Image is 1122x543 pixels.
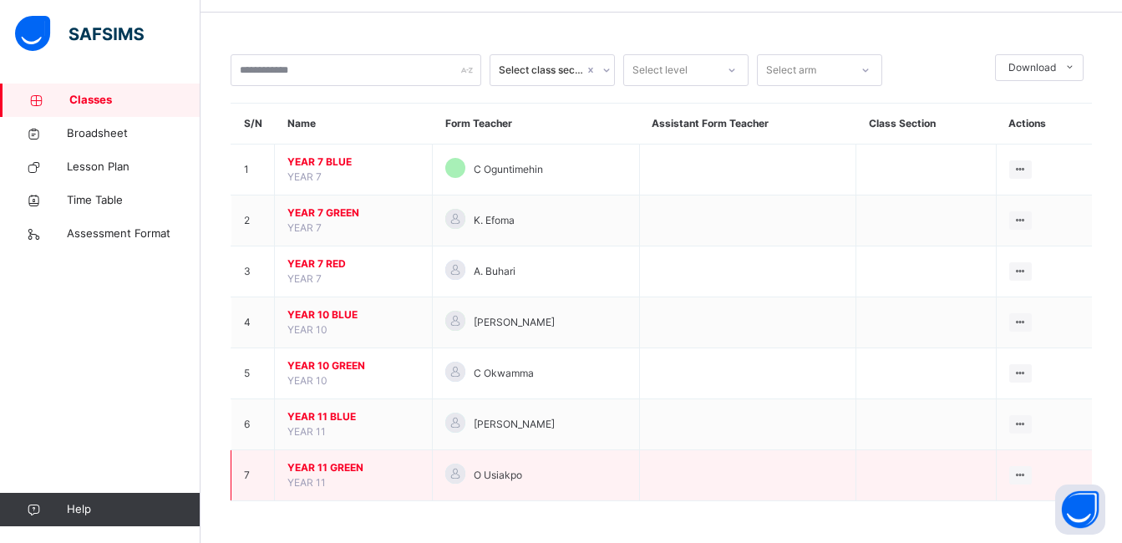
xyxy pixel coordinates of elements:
[474,468,522,483] span: O Usiakpo
[231,104,275,145] th: S/N
[287,476,326,489] span: YEAR 11
[766,54,816,86] div: Select arm
[287,358,419,373] span: YEAR 10 GREEN
[1055,485,1105,535] button: Open asap
[287,374,327,387] span: YEAR 10
[499,63,584,78] div: Select class section
[287,206,419,221] span: YEAR 7 GREEN
[287,272,322,285] span: YEAR 7
[67,501,200,518] span: Help
[69,92,201,109] span: Classes
[474,366,534,381] span: C Okwamma
[231,145,275,195] td: 1
[287,256,419,271] span: YEAR 7 RED
[287,221,322,234] span: YEAR 7
[474,264,515,279] span: A. Buhari
[67,125,201,142] span: Broadsheet
[15,16,144,51] img: safsims
[474,417,555,432] span: [PERSON_NAME]
[474,162,543,177] span: C Oguntimehin
[639,104,856,145] th: Assistant Form Teacher
[287,307,419,322] span: YEAR 10 BLUE
[433,104,639,145] th: Form Teacher
[231,399,275,450] td: 6
[67,159,201,175] span: Lesson Plan
[287,409,419,424] span: YEAR 11 BLUE
[996,104,1092,145] th: Actions
[231,450,275,501] td: 7
[67,226,201,242] span: Assessment Format
[1008,60,1056,75] span: Download
[474,213,515,228] span: K. Efoma
[287,460,419,475] span: YEAR 11 GREEN
[856,104,997,145] th: Class Section
[231,246,275,297] td: 3
[287,170,322,183] span: YEAR 7
[231,297,275,348] td: 4
[474,315,555,330] span: [PERSON_NAME]
[67,192,201,209] span: Time Table
[231,195,275,246] td: 2
[632,54,688,86] div: Select level
[287,425,326,438] span: YEAR 11
[287,155,419,170] span: YEAR 7 BLUE
[287,323,327,336] span: YEAR 10
[275,104,433,145] th: Name
[231,348,275,399] td: 5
